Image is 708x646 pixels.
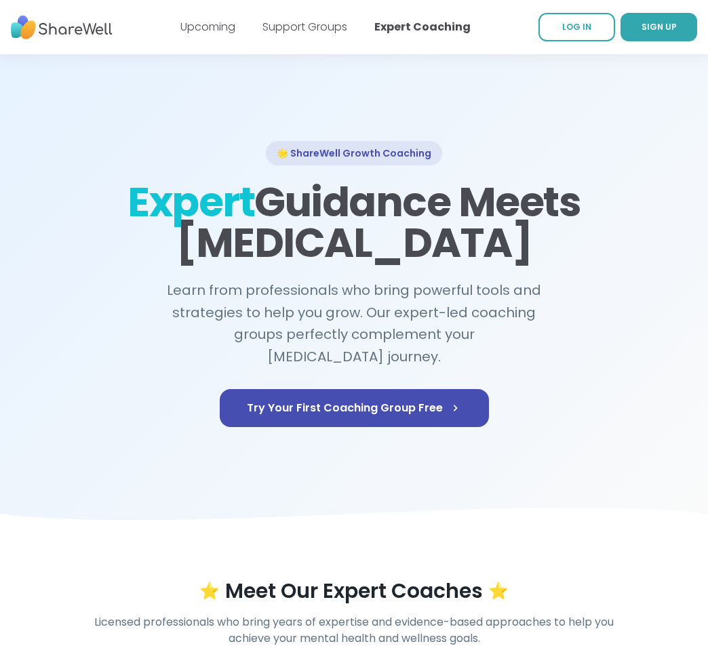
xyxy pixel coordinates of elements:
div: 🌟 ShareWell Growth Coaching [266,141,442,165]
a: Expert Coaching [374,19,471,35]
span: Expert [127,174,254,230]
h1: Guidance Meets [MEDICAL_DATA] [126,182,582,263]
a: Support Groups [262,19,347,35]
span: ⭐ [199,580,220,602]
a: LOG IN [538,13,615,41]
img: ShareWell Nav Logo [11,9,113,46]
span: LOG IN [562,21,591,33]
h3: Meet Our Expert Coaches [225,579,483,603]
span: ⭐ [488,580,509,602]
h2: Learn from professionals who bring powerful tools and strategies to help you grow. Our expert-led... [159,279,549,367]
a: Upcoming [180,19,235,35]
a: SIGN UP [621,13,697,41]
span: SIGN UP [642,21,677,33]
a: Try Your First Coaching Group Free [220,389,489,427]
span: Try Your First Coaching Group Free [247,400,462,416]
